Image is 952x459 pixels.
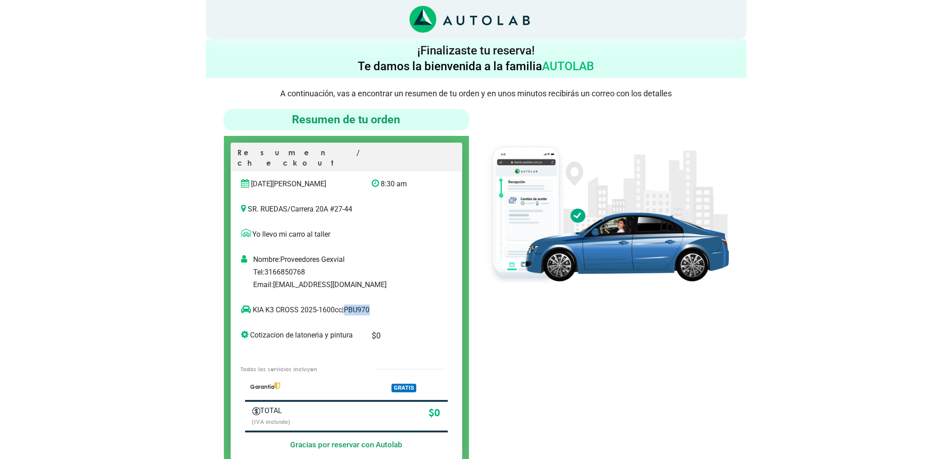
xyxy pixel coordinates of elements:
[253,254,458,265] p: Nombre: Proveedores Gexvial
[252,405,323,416] p: TOTAL
[253,279,458,290] p: Email: [EMAIL_ADDRESS][DOMAIN_NAME]
[241,229,451,240] p: Yo llevo mi carro al taller
[372,330,433,342] p: $ 0
[241,305,433,315] p: KIA K3 CROSS 2025-1600cc | PBU970
[206,89,747,98] p: A continuación, vas a encontrar un resumen de tu orden y en unos minutos recibirás un correo con ...
[250,382,359,391] p: Garantía
[241,204,451,215] p: SR. RUEDAS / Carrera 20A #27-44
[542,59,594,73] span: AUTOLAB
[241,179,358,189] p: [DATE][PERSON_NAME]
[241,330,358,341] p: Cotizacion de latoneria y pintura
[241,365,356,373] p: Todos los servicios incluyen
[372,179,433,189] p: 8:30 am
[238,148,455,171] p: Resumen / checkout
[210,43,743,74] h4: ¡Finalizaste tu reserva! Te damos la bienvenida a la familia
[252,407,260,415] img: Autobooking-Iconos-23.png
[245,440,448,449] h5: Gracias por reservar con Autolab
[410,15,530,23] a: Link al sitio de autolab
[253,267,458,278] p: Tel: 3166850768
[252,418,291,425] small: (IVA incluido)
[392,384,416,392] span: GRATIS
[227,112,466,127] h4: Resumen de tu orden
[336,405,440,421] p: $ 0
